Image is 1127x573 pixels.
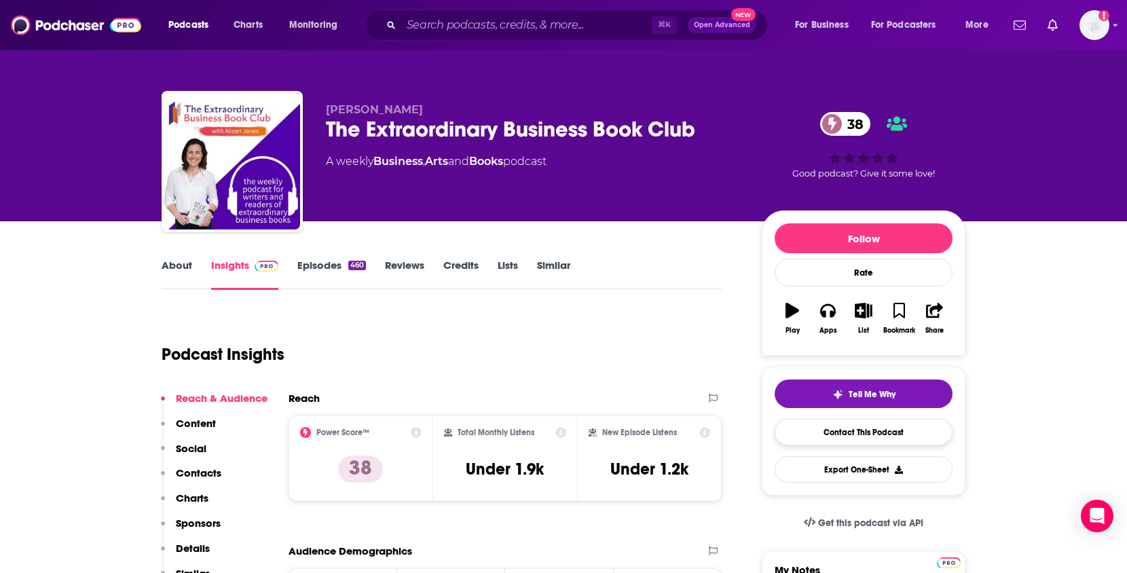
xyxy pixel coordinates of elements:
a: Get this podcast via API [793,506,934,540]
span: Open Advanced [694,22,750,29]
div: Rate [775,259,953,286]
button: Contacts [161,466,221,492]
p: Charts [176,492,208,504]
button: Bookmark [881,294,917,343]
h2: Reach [289,392,320,405]
p: Reach & Audience [176,392,267,405]
a: Arts [425,155,448,168]
button: Content [161,417,216,442]
button: List [846,294,881,343]
span: and [448,155,469,168]
a: InsightsPodchaser Pro [211,259,278,290]
a: 38 [820,112,870,136]
button: open menu [862,14,956,36]
span: Get this podcast via API [818,517,923,529]
img: Podchaser - Follow, Share and Rate Podcasts [11,12,141,38]
span: New [731,8,756,21]
h3: Under 1.9k [466,459,544,479]
button: Show profile menu [1079,10,1109,40]
span: Tell Me Why [849,389,895,400]
h3: Under 1.2k [610,459,688,479]
a: Business [373,155,423,168]
span: ⌘ K [652,16,677,34]
a: Show notifications dropdown [1008,14,1031,37]
img: User Profile [1079,10,1109,40]
span: Good podcast? Give it some love! [792,168,935,179]
a: Show notifications dropdown [1042,14,1063,37]
div: List [858,327,869,335]
a: Charts [225,14,271,36]
span: 38 [834,112,870,136]
button: open menu [159,14,226,36]
button: open menu [786,14,866,36]
div: 460 [348,261,366,270]
button: Open AdvancedNew [688,17,756,33]
span: [PERSON_NAME] [326,103,423,116]
img: tell me why sparkle [832,389,843,400]
p: Social [176,442,206,455]
span: For Business [795,16,849,35]
button: Social [161,442,206,467]
a: Contact This Podcast [775,419,953,445]
span: Podcasts [168,16,208,35]
p: Contacts [176,466,221,479]
div: Search podcasts, credits, & more... [377,10,781,41]
span: , [423,155,425,168]
p: Details [176,542,210,555]
button: open menu [956,14,1005,36]
button: Apps [810,294,845,343]
button: Details [161,542,210,567]
div: Open Intercom Messenger [1081,500,1113,532]
div: 38Good podcast? Give it some love! [762,103,965,187]
img: Podchaser Pro [937,557,961,568]
a: Similar [537,259,570,290]
button: Share [917,294,953,343]
svg: Add a profile image [1098,10,1109,21]
div: Share [925,327,944,335]
span: For Podcasters [871,16,936,35]
h2: Power Score™ [316,428,369,437]
button: Play [775,294,810,343]
span: Monitoring [289,16,337,35]
a: Lists [498,259,518,290]
button: Export One-Sheet [775,456,953,483]
img: The Extraordinary Business Book Club [164,94,300,229]
img: Podchaser Pro [255,261,278,272]
span: More [965,16,989,35]
p: Sponsors [176,517,221,530]
h2: New Episode Listens [602,428,677,437]
input: Search podcasts, credits, & more... [401,14,652,36]
div: Play [786,327,800,335]
button: open menu [280,14,355,36]
a: Episodes460 [297,259,366,290]
a: About [162,259,192,290]
div: A weekly podcast [326,153,547,170]
p: 38 [338,456,383,483]
button: Charts [161,492,208,517]
a: Reviews [385,259,424,290]
h2: Audience Demographics [289,544,412,557]
button: tell me why sparkleTell Me Why [775,380,953,408]
a: Pro website [937,555,961,568]
div: Apps [819,327,837,335]
span: Charts [234,16,263,35]
button: Sponsors [161,517,221,542]
a: Books [469,155,503,168]
a: Credits [443,259,479,290]
span: Logged in as KTMSseat4 [1079,10,1109,40]
button: Follow [775,223,953,253]
div: Bookmark [883,327,915,335]
button: Reach & Audience [161,392,267,417]
h1: Podcast Insights [162,344,284,365]
p: Content [176,417,216,430]
h2: Total Monthly Listens [458,428,534,437]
